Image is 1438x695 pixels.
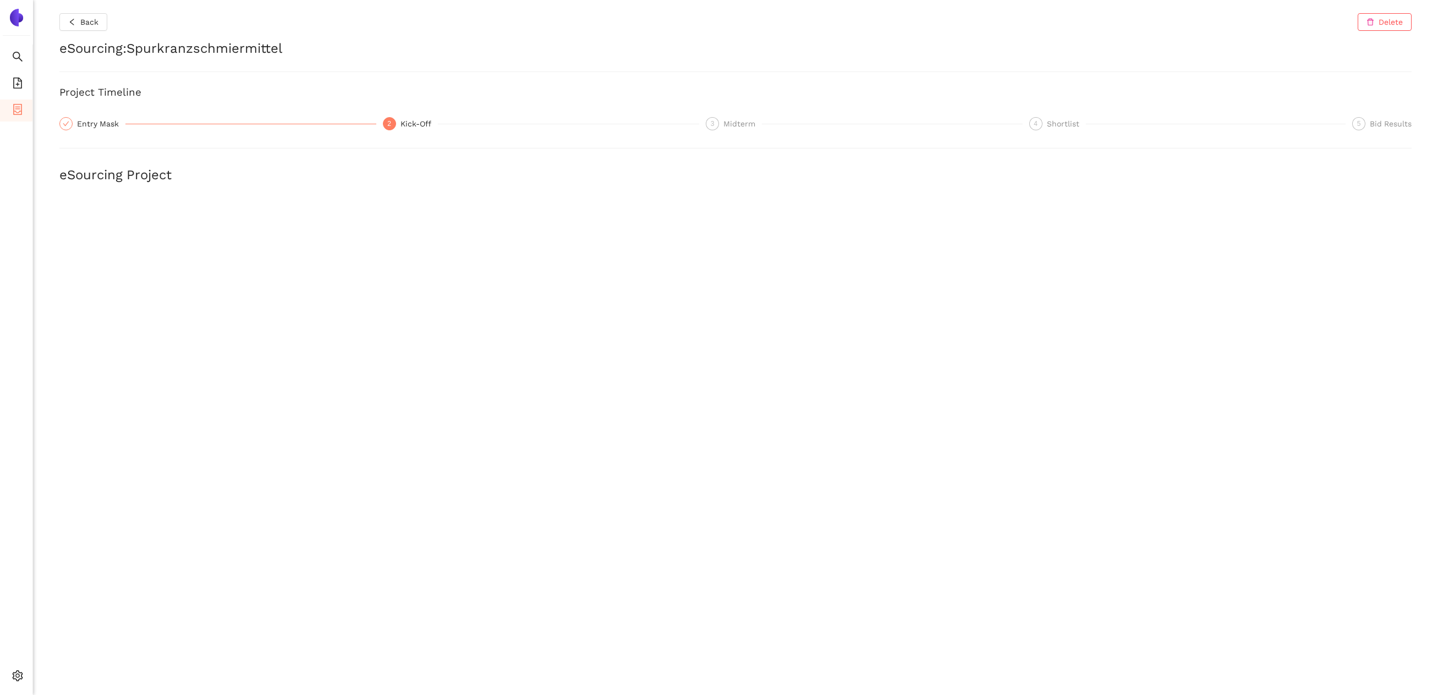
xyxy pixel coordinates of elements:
span: 3 [711,120,715,128]
div: 2Kick-Off [383,117,700,130]
div: Shortlist [1047,117,1086,130]
span: search [12,47,23,69]
h2: eSourcing : Spurkranzschmiermittel [59,40,1412,58]
span: check [63,120,69,127]
span: left [68,18,76,27]
img: Logo [8,9,25,26]
span: 2 [387,120,391,128]
span: Bid Results [1370,119,1412,128]
div: Midterm [723,117,762,130]
div: Entry Mask [59,117,376,130]
span: 4 [1034,120,1038,128]
h2: eSourcing Project [59,166,1412,185]
span: delete [1366,18,1374,27]
span: Back [80,16,98,28]
div: Kick-Off [400,117,438,130]
span: container [12,100,23,122]
div: Entry Mask [77,117,125,130]
span: file-add [12,74,23,96]
span: setting [12,666,23,688]
span: Delete [1379,16,1403,28]
h3: Project Timeline [59,85,1412,100]
button: leftBack [59,13,107,31]
button: deleteDelete [1358,13,1412,31]
span: 5 [1357,120,1361,128]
